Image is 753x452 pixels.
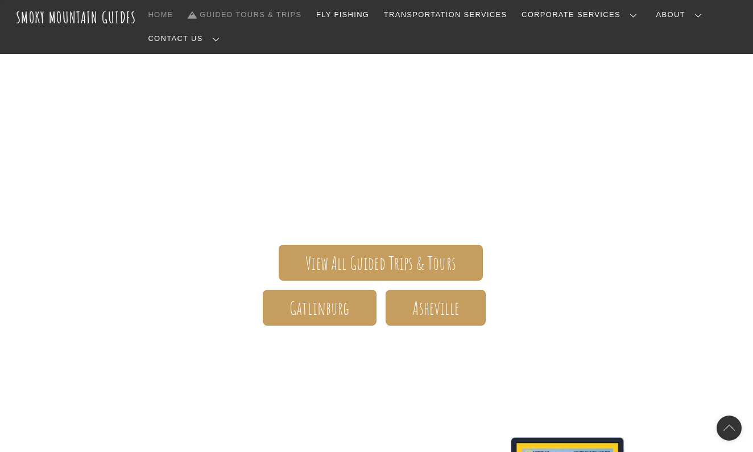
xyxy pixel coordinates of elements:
a: Smoky Mountain Guides [16,8,136,27]
span: View All Guided Trips & Tours [305,257,456,269]
a: Home [144,3,178,27]
a: View All Guided Trips & Tours [279,245,483,281]
h1: Your adventure starts here. [47,344,706,371]
a: Corporate Services [517,3,646,27]
a: Gatlinburg [263,290,376,326]
a: About [652,3,711,27]
span: The ONLY one-stop, full Service Guide Company for the Gatlinburg and [GEOGRAPHIC_DATA] side of th... [47,124,706,211]
a: Asheville [386,290,486,326]
a: Fly Fishing [312,3,374,27]
a: Contact Us [144,27,229,51]
span: Gatlinburg [289,302,350,314]
a: Guided Tours & Trips [183,3,306,27]
span: Smoky Mountain Guides [47,67,706,124]
a: Transportation Services [379,3,511,27]
span: Asheville [412,302,458,314]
